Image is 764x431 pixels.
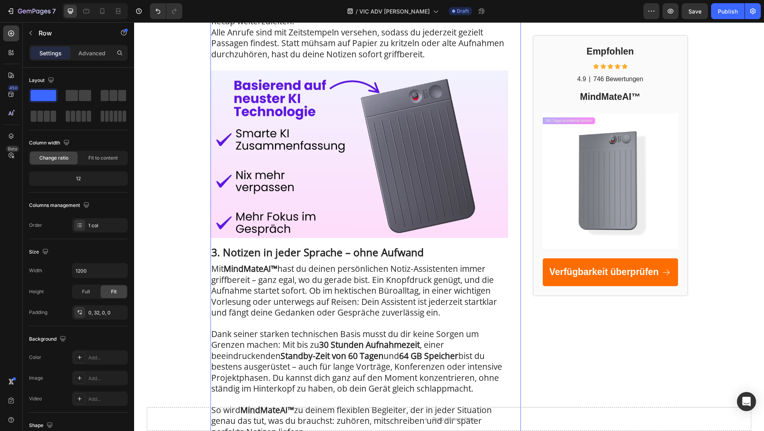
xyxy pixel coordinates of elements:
div: Order [29,222,42,229]
div: Video [29,395,42,402]
input: Auto [72,263,127,278]
span: Mit hast du deinen persönlichen Notiz-Assistenten immer griffbereit – ganz egal, wo du gerade bis... [77,241,363,296]
p: Verfügbarkeit überprüfen [415,244,525,256]
div: Background [29,334,68,345]
span: Fit to content [88,154,118,162]
button: Publish [711,3,745,19]
img: gempages_581351090398692270-dfed2691-4605-48ce-b7c3-66b266006e59.jpg [409,92,544,227]
img: gempages_581351090398692270-24328d1e-82c6-4e7e-b4dc-261bdc3a0b57.jpg [76,48,374,216]
div: Color [29,354,41,361]
p: | [455,53,456,61]
p: 746 Bewertungen [459,53,509,61]
div: Undo/Redo [150,3,182,19]
span: Full [82,288,90,295]
div: Image [29,374,43,382]
div: Padding [29,309,47,316]
div: Rich Text Editor. Editing area: main [76,225,374,237]
span: Change ratio [39,154,68,162]
span: / [356,7,358,16]
div: Height [29,288,44,295]
span: Dank seiner starken technischen Basis musst du dir keine Sorgen um Grenzen machen: Mit bis zu , e... [77,306,368,372]
div: Layout [29,75,56,86]
a: Verfügbarkeit überprüfen [409,236,544,264]
strong: 3. Notizen in jeder Sprache – ohne Aufwand [77,223,290,237]
div: Open Intercom Messenger [737,392,756,411]
div: Drop element here [298,394,341,400]
p: Row [39,28,106,38]
h2: Empfohlen [409,23,544,36]
span: Alle Anrufe sind mit Zeitstempeln versehen, sodass du jederzeit gezielt Passagen findest. Statt m... [77,4,370,37]
div: Width [29,267,42,274]
div: 1 col [88,222,126,229]
div: Columns management [29,200,91,211]
div: Size [29,247,50,257]
p: 4.9 [443,53,452,61]
iframe: Design area [134,22,764,431]
strong: 64 GB Speicher [265,328,324,339]
p: 7 [52,6,56,16]
button: Save [682,3,708,19]
div: 0, 32, 0, 0 [88,309,126,316]
p: Advanced [78,49,105,57]
span: Save [688,8,702,15]
strong: MindMateAI™ [106,382,160,393]
span: VIC ADV [PERSON_NAME] [359,7,430,16]
span: Fit [111,288,117,295]
strong: MindMateAI™ [90,241,143,252]
strong: Standby-Zeit von 60 Tagen [146,328,249,339]
div: Shape [29,420,55,431]
button: 7 [3,3,59,19]
div: Add... [88,396,126,403]
strong: 30 Stunden Aufnahmezeit [185,317,286,328]
h2: MindMateAI™ [409,68,544,82]
p: Settings [39,49,62,57]
div: Add... [88,354,126,361]
div: 450 [8,85,19,91]
div: Column width [29,138,71,148]
div: Publish [718,7,738,16]
div: Beta [6,146,19,152]
div: 12 [31,173,126,184]
span: So wird zu deinem flexiblen Begleiter, der in jeder Situation genau das tut, was du brauchst: zuh... [77,382,358,415]
span: Draft [457,8,469,15]
div: Add... [88,375,126,382]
